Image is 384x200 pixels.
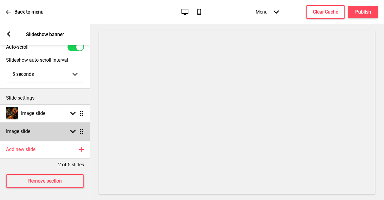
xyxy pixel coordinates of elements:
[306,5,345,19] button: Clear Cache
[348,6,378,18] button: Publish
[28,178,62,184] h4: Remove section
[6,57,84,63] label: Slideshow auto scroll interval
[6,4,43,20] a: Back to menu
[6,174,84,188] button: Remove section
[26,31,64,38] p: Slideshow banner
[21,110,45,117] h4: Image slide
[355,9,371,15] h4: Publish
[6,44,28,50] label: Auto-scroll
[250,3,285,21] div: Menu
[58,162,84,168] p: 2 of 5 slides
[6,128,30,135] h4: Image slide
[313,9,338,15] h4: Clear Cache
[6,146,35,153] h4: Add new slide
[14,9,43,15] p: Back to menu
[6,95,84,101] p: Slide settings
